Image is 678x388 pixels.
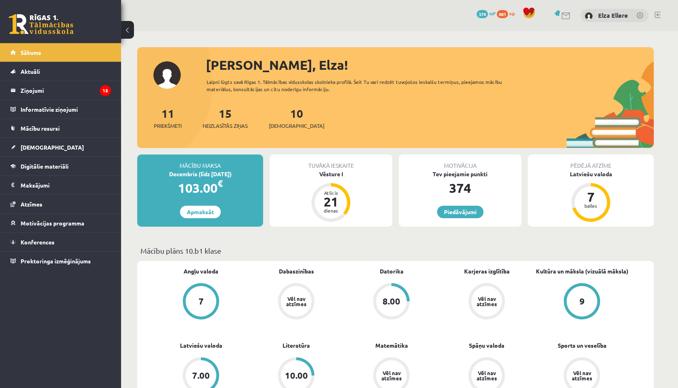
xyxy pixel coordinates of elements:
[380,370,403,381] div: Vēl nav atzīmes
[21,238,54,246] span: Konferences
[184,267,218,275] a: Angļu valoda
[497,10,508,18] span: 881
[497,10,519,17] a: 881 xp
[21,68,40,75] span: Aktuāli
[383,297,400,306] div: 8.00
[154,122,182,130] span: Priekšmeti
[137,178,263,198] div: 103.00
[137,170,263,178] div: Decembris (līdz [DATE])
[21,81,111,100] legend: Ziņojumi
[269,122,324,130] span: [DEMOGRAPHIC_DATA]
[10,62,111,81] a: Aktuāli
[399,178,521,198] div: 374
[528,170,654,223] a: Latviešu valoda 7 balles
[489,10,496,17] span: mP
[21,100,111,119] legend: Informatīvie ziņojumi
[21,219,84,227] span: Motivācijas programma
[203,106,248,130] a: 15Neizlasītās ziņas
[579,203,603,208] div: balles
[140,245,651,256] p: Mācību plāns 10.b1 klase
[399,154,521,170] div: Motivācija
[203,122,248,130] span: Neizlasītās ziņas
[10,195,111,213] a: Atzīmes
[270,154,392,170] div: Tuvākā ieskaite
[464,267,510,275] a: Karjeras izglītība
[380,267,404,275] a: Datorika
[477,10,496,17] a: 374 mP
[100,85,111,96] i: 15
[180,341,222,350] a: Latviešu valoda
[10,252,111,270] a: Proktoringa izmēģinājums
[137,154,263,170] div: Mācību maksa
[153,283,249,321] a: 7
[285,296,308,307] div: Vēl nav atzīmes
[10,138,111,156] a: [DEMOGRAPHIC_DATA]
[9,14,73,34] a: Rīgas 1. Tālmācības vidusskola
[536,267,628,275] a: Kultūra un māksla (vizuālā māksla)
[475,296,498,307] div: Vēl nav atzīmes
[10,100,111,119] a: Informatīvie ziņojumi
[10,157,111,175] a: Digitālie materiāli
[579,190,603,203] div: 7
[598,11,628,19] a: Elza Ellere
[558,341,607,350] a: Sports un veselība
[270,170,392,178] div: Vēsture I
[571,370,593,381] div: Vēl nav atzīmes
[319,190,343,195] div: Atlicis
[10,119,111,138] a: Mācību resursi
[399,170,521,178] div: Tev pieejamie punkti
[207,78,517,93] div: Laipni lūgts savā Rīgas 1. Tālmācības vidusskolas skolnieka profilā. Šeit Tu vari redzēt tuvojošo...
[10,214,111,232] a: Motivācijas programma
[21,125,60,132] span: Mācību resursi
[285,371,308,380] div: 10.00
[509,10,515,17] span: xp
[21,144,84,151] span: [DEMOGRAPHIC_DATA]
[21,200,42,208] span: Atzīmes
[528,154,654,170] div: Pēdējā atzīme
[192,371,210,380] div: 7.00
[10,43,111,62] a: Sākums
[269,106,324,130] a: 10[DEMOGRAPHIC_DATA]
[279,267,314,275] a: Dabaszinības
[469,341,504,350] a: Spāņu valoda
[344,283,439,321] a: 8.00
[437,206,483,218] a: Piedāvājumi
[534,283,630,321] a: 9
[206,55,654,75] div: [PERSON_NAME], Elza!
[580,297,585,306] div: 9
[21,49,41,56] span: Sākums
[249,283,344,321] a: Vēl nav atzīmes
[10,81,111,100] a: Ziņojumi15
[21,257,91,265] span: Proktoringa izmēģinājums
[439,283,534,321] a: Vēl nav atzīmes
[375,341,408,350] a: Matemātika
[10,233,111,251] a: Konferences
[282,341,310,350] a: Literatūra
[475,370,498,381] div: Vēl nav atzīmes
[21,163,69,170] span: Digitālie materiāli
[270,170,392,223] a: Vēsture I Atlicis 21 dienas
[528,170,654,178] div: Latviešu valoda
[199,297,204,306] div: 7
[319,195,343,208] div: 21
[218,177,223,189] span: €
[154,106,182,130] a: 11Priekšmeti
[180,206,221,218] a: Apmaksāt
[10,176,111,194] a: Maksājumi
[319,208,343,213] div: dienas
[21,176,111,194] legend: Maksājumi
[585,12,593,20] img: Elza Ellere
[477,10,488,18] span: 374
